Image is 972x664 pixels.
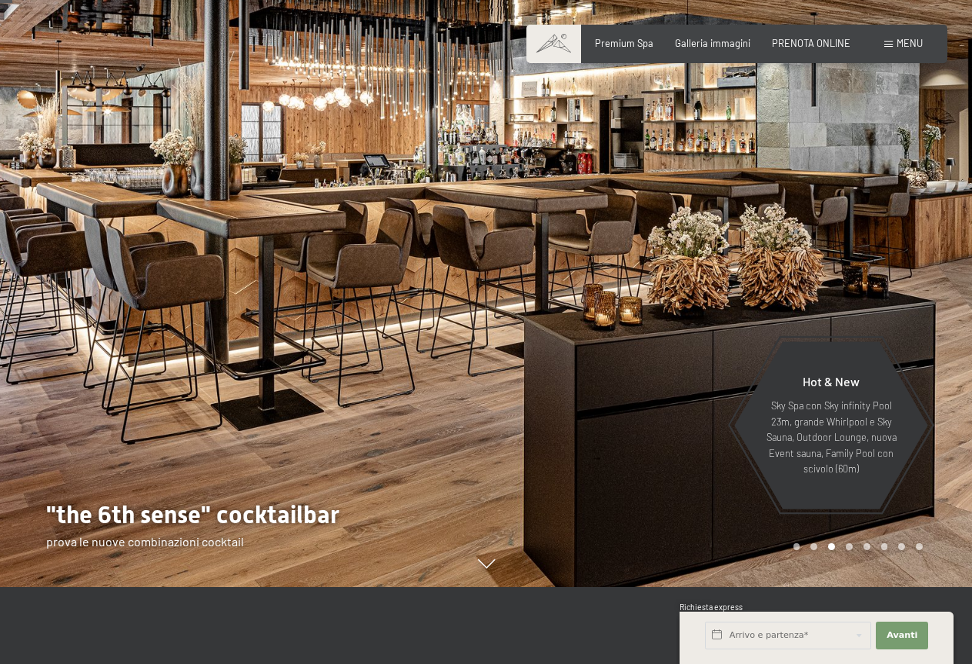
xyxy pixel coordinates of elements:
a: Premium Spa [595,37,653,49]
div: Carousel Pagination [788,543,923,550]
a: Galleria immagini [675,37,750,49]
div: Carousel Page 7 [898,543,905,550]
div: Carousel Page 5 [863,543,870,550]
div: Carousel Page 2 [810,543,817,550]
button: Avanti [876,622,928,649]
span: Hot & New [803,374,860,389]
div: Carousel Page 3 (Current Slide) [828,543,835,550]
div: Carousel Page 1 [793,543,800,550]
span: Menu [897,37,923,49]
p: Sky Spa con Sky infinity Pool 23m, grande Whirlpool e Sky Sauna, Outdoor Lounge, nuova Event saun... [764,398,898,476]
div: Carousel Page 8 [916,543,923,550]
div: Carousel Page 4 [846,543,853,550]
span: Richiesta express [680,602,743,612]
a: Hot & New Sky Spa con Sky infinity Pool 23m, grande Whirlpool e Sky Sauna, Outdoor Lounge, nuova ... [733,341,929,510]
a: PRENOTA ONLINE [772,37,850,49]
div: Carousel Page 6 [881,543,888,550]
span: Avanti [887,629,917,642]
